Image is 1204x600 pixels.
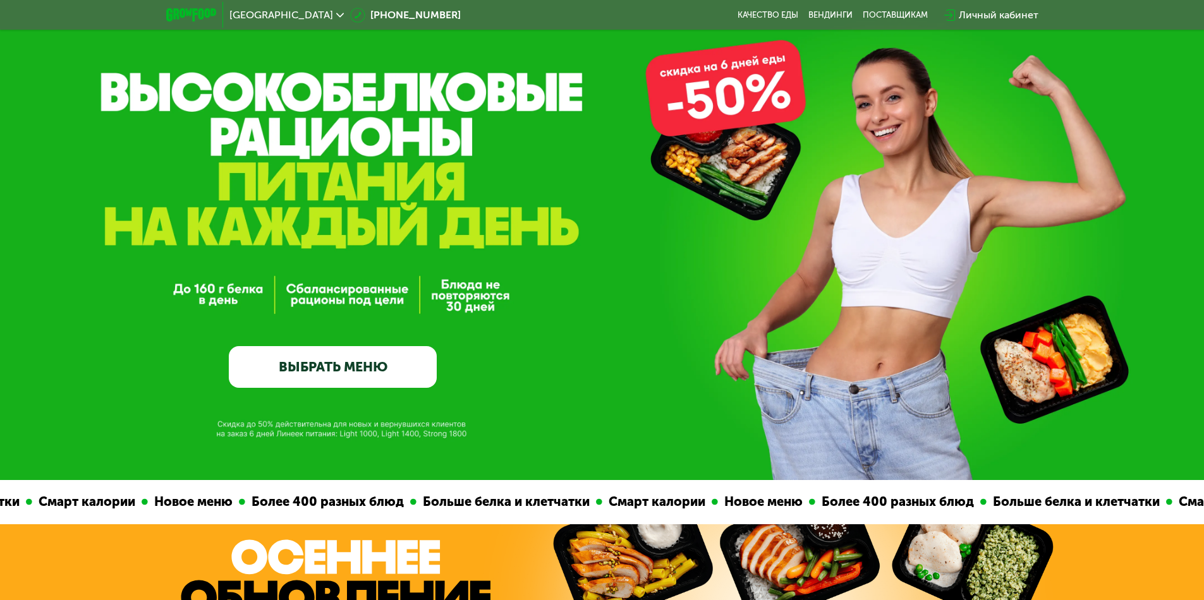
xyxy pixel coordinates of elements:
[350,8,461,23] a: [PHONE_NUMBER]
[147,492,238,512] div: Новое меню
[986,492,1165,512] div: Больше белка и клетчатки
[32,492,141,512] div: Смарт калории
[602,492,711,512] div: Смарт калории
[808,10,853,20] a: Вендинги
[416,492,595,512] div: Больше белка и клетчатки
[229,346,437,388] a: ВЫБРАТЬ МЕНЮ
[717,492,808,512] div: Новое меню
[738,10,798,20] a: Качество еды
[815,492,980,512] div: Более 400 разных блюд
[245,492,410,512] div: Более 400 разных блюд
[863,10,928,20] div: поставщикам
[229,10,333,20] span: [GEOGRAPHIC_DATA]
[959,8,1038,23] div: Личный кабинет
